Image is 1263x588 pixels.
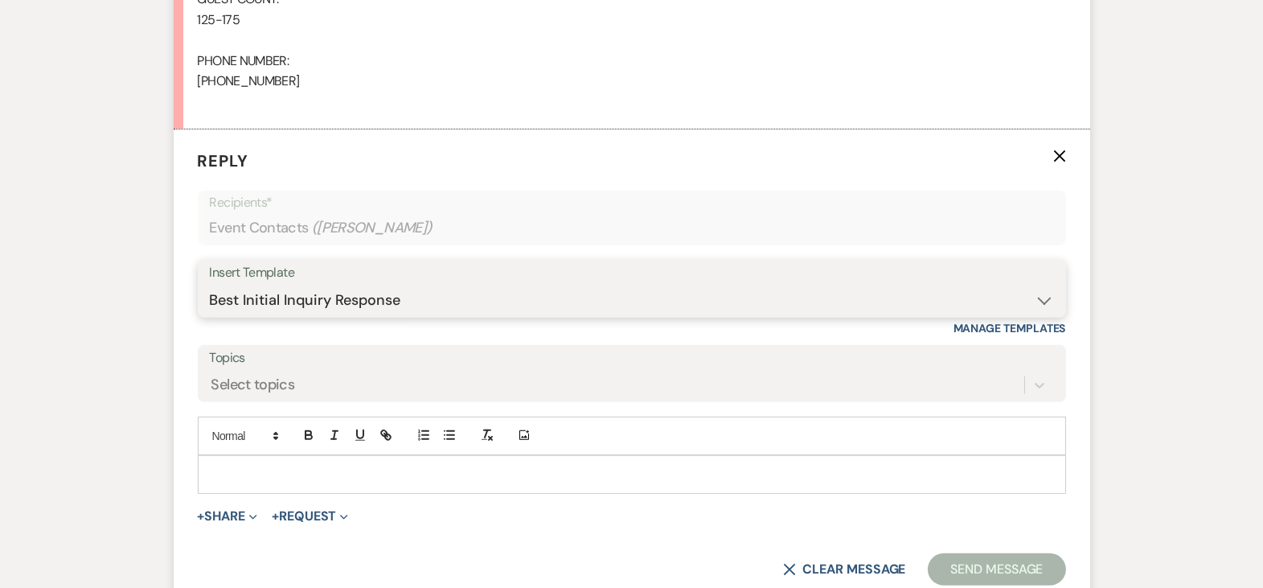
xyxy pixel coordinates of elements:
span: + [198,510,205,523]
label: Topics [210,347,1054,370]
button: Send Message [928,553,1065,586]
button: Share [198,510,258,523]
span: ( [PERSON_NAME] ) [312,217,433,239]
div: Select topics [211,374,295,396]
span: Reply [198,150,249,171]
button: Clear message [783,563,905,576]
a: Manage Templates [953,321,1066,335]
p: Recipients* [210,192,1054,213]
span: + [272,510,279,523]
div: Insert Template [210,261,1054,285]
div: Event Contacts [210,212,1054,244]
button: Request [272,510,348,523]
